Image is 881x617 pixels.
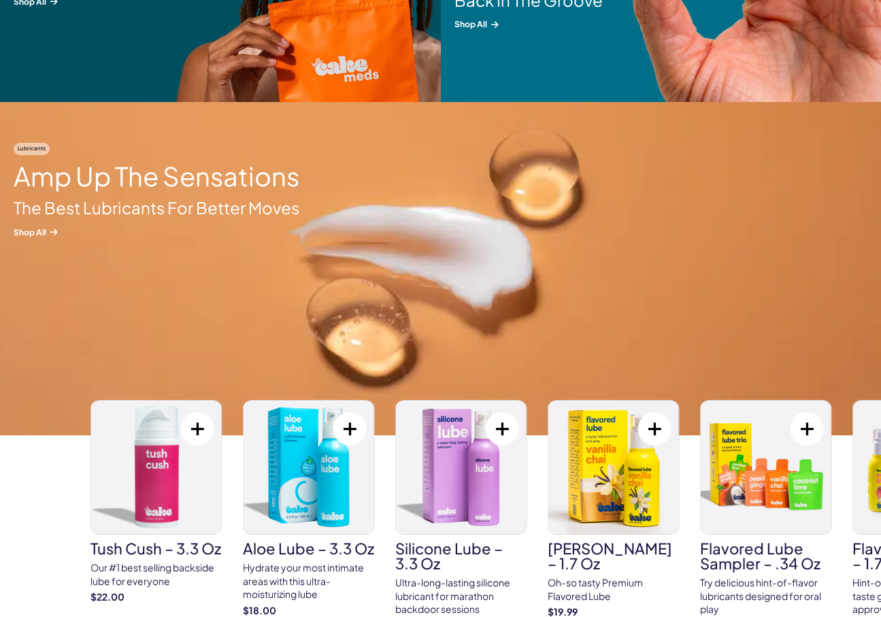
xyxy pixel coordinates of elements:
[90,541,222,556] h3: Tush Cush – 3.3 oz
[396,401,527,534] img: Silicone Lube – 3.3 oz
[90,400,222,604] a: Tush Cush – 3.3 oz Tush Cush – 3.3 oz Our #1 best selling backside lube for everyone $22.00
[91,401,222,534] img: Tush Cush – 3.3 oz
[548,541,680,571] h3: [PERSON_NAME] – 1.7 oz
[243,561,375,601] div: Hydrate your most intimate areas with this ultra-moisturizing lube
[14,143,50,154] span: Lubricants
[244,401,374,534] img: Aloe Lube – 3.3 oz
[395,576,527,616] div: Ultra-long-lasting silicone lubricant for marathon backdoor sessions
[700,541,832,571] h3: Flavored Lube Sampler – .34 oz
[90,590,222,604] strong: $22.00
[90,561,222,588] div: Our #1 best selling backside lube for everyone
[454,18,727,30] span: Shop All
[395,541,527,571] h3: Silicone Lube – 3.3 oz
[548,576,680,603] div: Oh-so tasty Premium Flavored Lube
[548,401,679,534] img: Vanilla Chai Lube – 1.7 oz
[243,541,375,556] h3: Aloe Lube – 3.3 oz
[701,401,831,534] img: Flavored Lube Sampler – .34 oz
[14,197,299,220] p: The Best Lubricants For Better Moves
[14,162,299,190] h2: Amp Up The Sensations
[243,400,375,617] a: Aloe Lube – 3.3 oz Aloe Lube – 3.3 oz Hydrate your most intimate areas with this ultra-moisturizi...
[14,227,299,238] p: Shop All
[700,576,832,616] div: Try delicious hint-of-flavor lubricants designed for oral play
